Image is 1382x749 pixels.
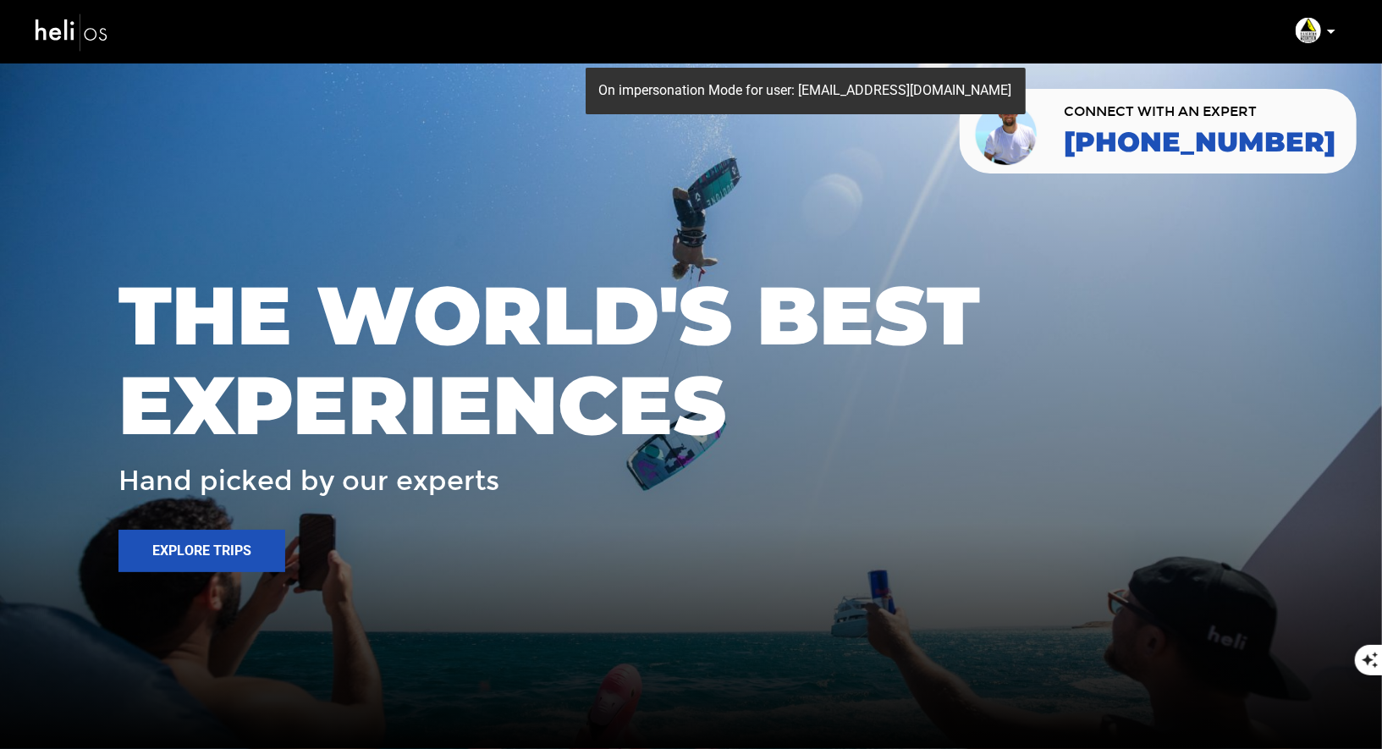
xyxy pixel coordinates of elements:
[1064,105,1335,118] span: CONNECT WITH AN EXPERT
[118,530,285,572] button: Explore Trips
[1064,127,1335,157] a: [PHONE_NUMBER]
[118,271,1264,449] span: THE WORLD'S BEST EXPERIENCES
[118,466,499,496] span: Hand picked by our experts
[34,9,110,54] img: heli-logo
[586,68,1026,114] div: On impersonation Mode for user: [EMAIL_ADDRESS][DOMAIN_NAME]
[972,96,1043,167] img: contact our team
[1296,18,1321,43] img: b3bcc865aaab25ac3536b0227bee0eb5.png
